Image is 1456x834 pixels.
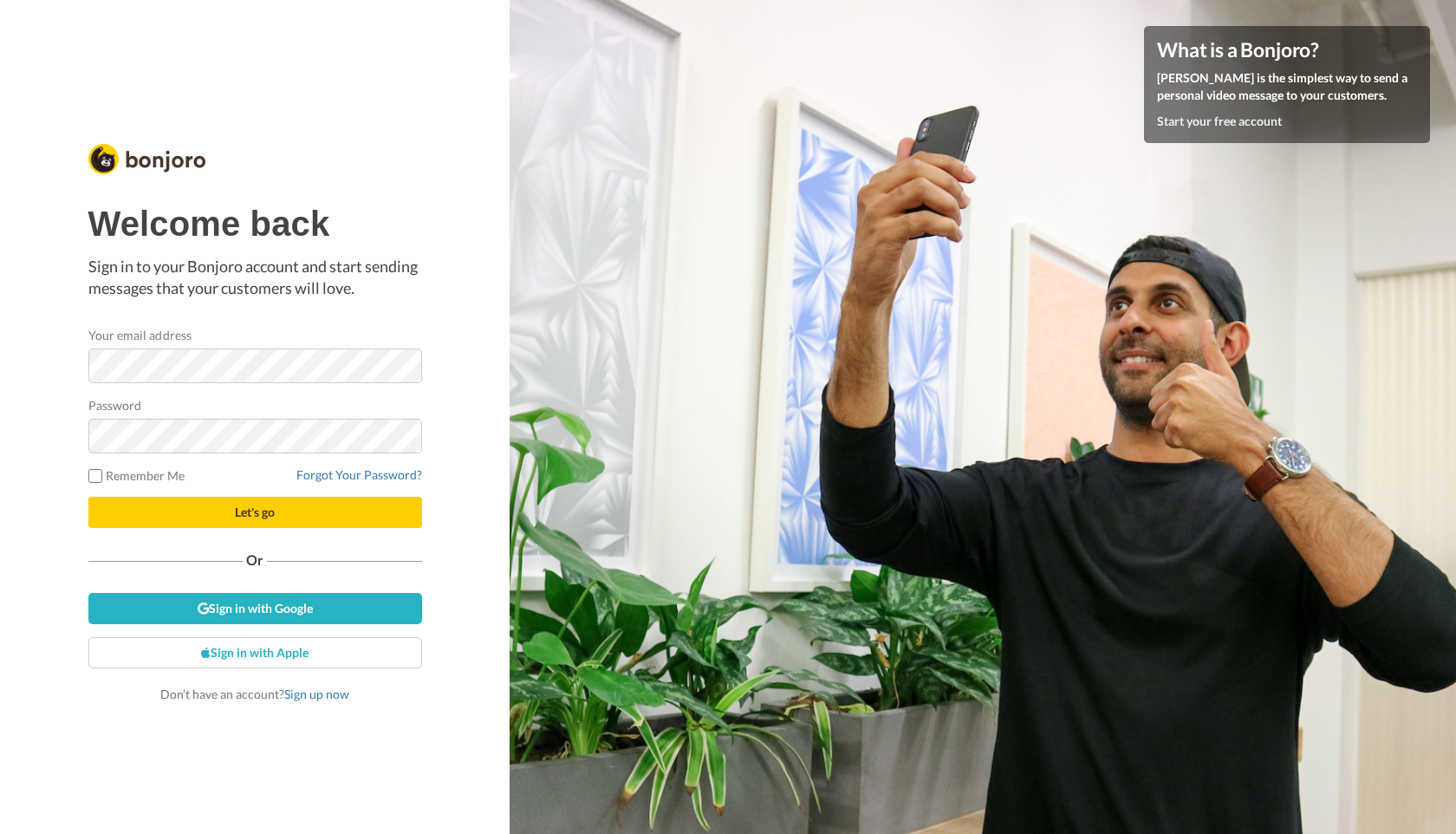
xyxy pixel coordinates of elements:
a: Sign in with Google [88,593,422,624]
span: Don’t have an account? [160,687,349,701]
input: Remember Me [88,469,102,483]
span: Or [243,554,267,566]
a: Start your free account [1157,114,1282,128]
p: [PERSON_NAME] is the simplest way to send a personal video message to your customers. [1157,69,1417,104]
label: Password [88,396,142,414]
label: Your email address [88,326,192,344]
a: Sign in with Apple [88,637,422,668]
label: Remember Me [88,466,185,485]
button: Let's go [88,497,422,528]
span: Let's go [235,505,275,519]
a: Sign up now [284,687,349,701]
p: Sign in to your Bonjoro account and start sending messages that your customers will love. [88,256,422,300]
h1: Welcome back [88,205,422,243]
h4: What is a Bonjoro? [1157,39,1417,61]
a: Forgot Your Password? [296,467,422,482]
